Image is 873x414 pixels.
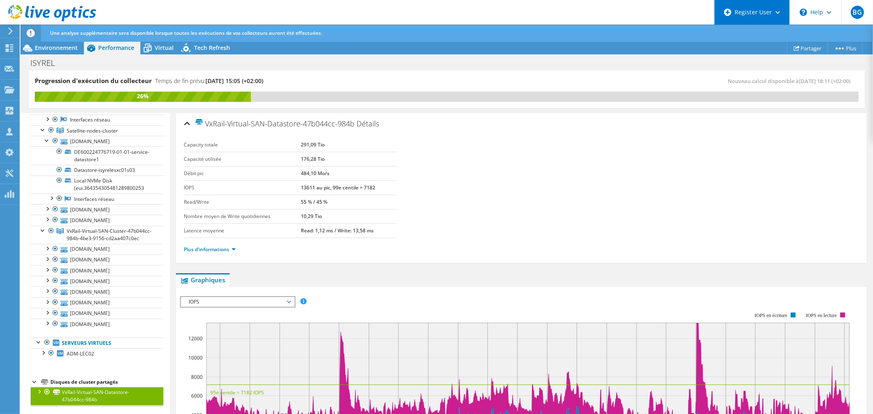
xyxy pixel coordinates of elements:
a: [DOMAIN_NAME] [31,204,163,215]
a: [DOMAIN_NAME] [31,215,163,225]
a: Interfaces réseau [31,193,163,204]
text: 10000 [188,354,203,361]
a: DE600224776719-01-01-service-datastore1 [31,146,163,164]
a: VxRail-Virtual-SAN-Cluster-47b044cc-984b-4be3-9156-cd2aa407c0ec [31,226,163,244]
a: [DOMAIN_NAME] [31,136,163,146]
a: Satellite-nodes-cluster [31,125,163,136]
div: Disques de cluster partagés [50,377,163,387]
a: ADM-LEC02 [31,348,163,359]
span: [DATE] 18:11 (+02:00) [799,77,850,85]
span: Environnement [35,44,78,52]
b: 55 % / 45 % [301,198,327,205]
h1: ISYREL [27,59,68,67]
label: Capacity totale [184,141,301,149]
span: Performance [98,44,134,52]
b: 484,10 Mo/s [301,170,329,177]
b: 10,29 Tio [301,213,322,220]
label: Read/Write [184,198,301,206]
svg: \n [800,9,807,16]
a: Partager [787,42,828,54]
a: [DOMAIN_NAME] [31,319,163,329]
span: Tech Refresh [194,44,230,52]
text: IOPS en lecture [806,313,837,318]
span: Satellite-nodes-cluster [67,127,118,134]
a: Datastore-isyrelesxc01s03 [31,165,163,175]
text: IOPS en écriture [755,313,787,318]
span: Une analyse supplémentaire sera disponible lorsque toutes les exécutions de vos collecteurs auron... [50,29,322,36]
label: Nombre moyen de Write quotidiennes [184,212,301,220]
a: [DOMAIN_NAME] [31,265,163,276]
span: BG [851,6,864,19]
span: IOPS [185,297,290,307]
label: Capacité utilisée [184,155,301,163]
span: Détails [357,119,379,128]
a: [DOMAIN_NAME] [31,297,163,308]
span: Graphiques [180,276,226,284]
a: Interfaces réseau [31,115,163,125]
span: Virtual [155,44,174,52]
b: 291,09 Tio [301,141,325,148]
span: ADM-LEC02 [67,350,94,357]
span: VxRail-Virtual-SAN-Datastore-47b044cc-984b [195,119,355,128]
text: 6000 [191,392,203,399]
div: 26% [35,92,251,101]
span: Nouveau calcul disponible à [728,77,855,85]
label: Latence moyenne [184,227,301,235]
h4: Temps de fin prévu: [155,76,263,85]
a: Plus [828,42,863,54]
span: [DATE] 15:05 (+02:00) [205,77,263,85]
b: 176,28 Tio [301,155,325,162]
a: Serveurs virtuels [31,337,163,348]
label: IOPS [184,184,301,192]
text: 95è centile = 7182 IOPS [210,389,264,396]
a: [DOMAIN_NAME] [31,286,163,297]
text: 12000 [188,335,203,342]
label: Débit pic [184,169,301,178]
a: [DOMAIN_NAME] [31,308,163,319]
text: 8000 [191,373,203,380]
b: 13611 au pic, 99e centile = 7182 [301,184,375,191]
a: [DOMAIN_NAME] [31,276,163,286]
a: [DOMAIN_NAME] [31,254,163,265]
a: [DOMAIN_NAME] [31,244,163,254]
b: Read: 1,12 ms / Write: 13,58 ms [301,227,374,234]
a: VxRail-Virtual-SAN-Datastore-47b044cc-984b [31,387,163,405]
span: VxRail-Virtual-SAN-Cluster-47b044cc-984b-4be3-9156-cd2aa407c0ec [67,227,151,242]
a: Local NVMe Disk (eui.364354305481289800253 [31,175,163,193]
a: Plus d'informations [184,246,236,253]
